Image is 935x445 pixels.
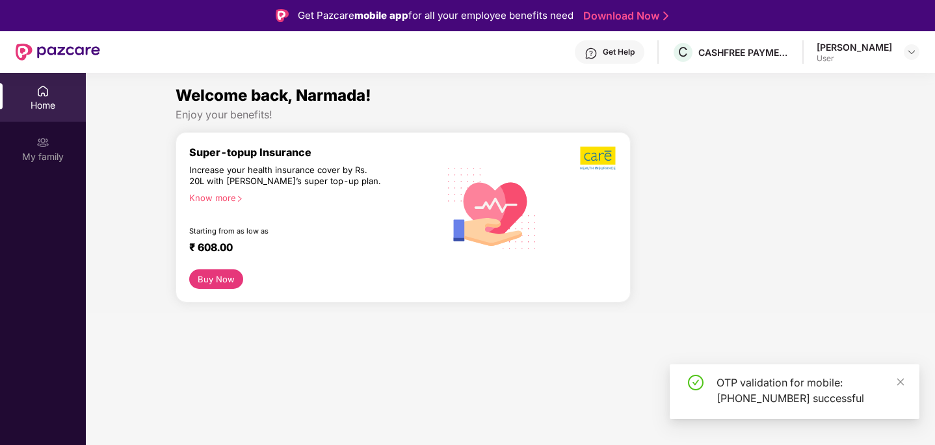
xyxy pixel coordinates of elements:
[189,226,384,236] div: Starting from as low as
[603,47,635,57] div: Get Help
[817,53,892,64] div: User
[717,375,904,406] div: OTP validation for mobile: [PHONE_NUMBER] successful
[585,47,598,60] img: svg+xml;base64,PHN2ZyBpZD0iSGVscC0zMngzMiIgeG1sbnM9Imh0dHA6Ly93d3cudzMub3JnLzIwMDAvc3ZnIiB3aWR0aD...
[354,9,408,21] strong: mobile app
[817,41,892,53] div: [PERSON_NAME]
[580,146,617,170] img: b5dec4f62d2307b9de63beb79f102df3.png
[439,153,546,262] img: svg+xml;base64,PHN2ZyB4bWxucz0iaHR0cDovL3d3dy53My5vcmcvMjAwMC9zdmciIHhtbG5zOnhsaW5rPSJodHRwOi8vd3...
[189,165,383,187] div: Increase your health insurance cover by Rs. 20L with [PERSON_NAME]’s super top-up plan.
[36,136,49,149] img: svg+xml;base64,PHN2ZyB3aWR0aD0iMjAiIGhlaWdodD0iMjAiIHZpZXdCb3g9IjAgMCAyMCAyMCIgZmlsbD0ibm9uZSIgeG...
[176,108,846,122] div: Enjoy your benefits!
[189,193,431,202] div: Know more
[189,241,426,256] div: ₹ 608.00
[189,269,243,289] button: Buy Now
[236,195,243,202] span: right
[298,8,573,23] div: Get Pazcare for all your employee benefits need
[583,9,665,23] a: Download Now
[16,44,100,61] img: New Pazcare Logo
[678,44,688,60] span: C
[176,86,371,105] span: Welcome back, Narmada!
[906,47,917,57] img: svg+xml;base64,PHN2ZyBpZD0iRHJvcGRvd24tMzJ4MzIiIHhtbG5zPSJodHRwOi8vd3d3LnczLm9yZy8yMDAwL3N2ZyIgd2...
[36,85,49,98] img: svg+xml;base64,PHN2ZyBpZD0iSG9tZSIgeG1sbnM9Imh0dHA6Ly93d3cudzMub3JnLzIwMDAvc3ZnIiB3aWR0aD0iMjAiIG...
[276,9,289,22] img: Logo
[189,146,439,159] div: Super-topup Insurance
[896,377,905,386] span: close
[698,46,789,59] div: CASHFREE PAYMENTS INDIA PVT. LTD.
[663,9,668,23] img: Stroke
[688,375,704,390] span: check-circle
